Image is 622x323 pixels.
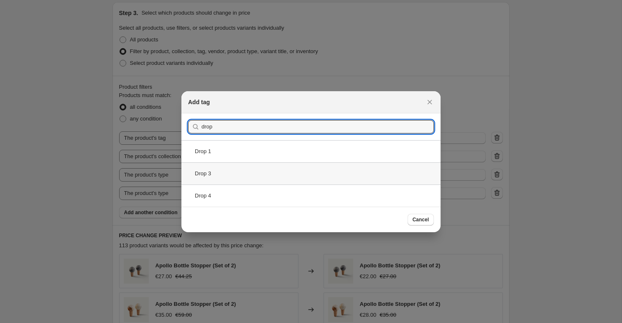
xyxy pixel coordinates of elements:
button: Close [424,96,436,108]
h2: Add tag [188,98,210,106]
span: Cancel [413,216,429,223]
div: Drop 4 [181,185,441,207]
input: Search tags [201,120,434,133]
button: Cancel [408,214,434,226]
div: Drop 1 [181,140,441,162]
div: Drop 3 [181,162,441,185]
